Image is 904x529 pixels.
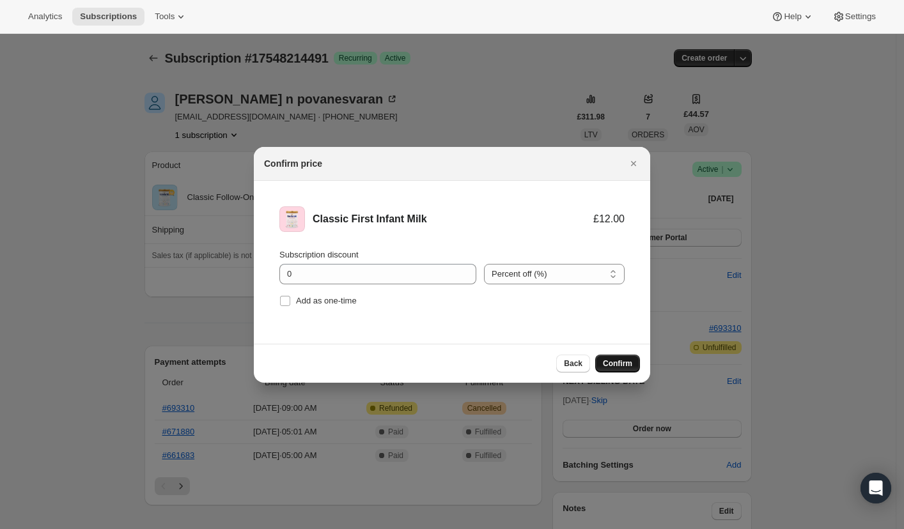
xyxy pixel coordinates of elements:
span: Add as one-time [296,296,357,305]
img: Classic First Infant Milk [279,206,305,232]
div: Open Intercom Messenger [861,473,891,503]
span: Analytics [28,11,62,22]
button: Tools [147,8,195,26]
span: Settings [845,11,876,22]
button: Analytics [20,8,70,26]
div: £12.00 [593,213,625,226]
span: Tools [155,11,175,22]
span: Help [784,11,801,22]
button: Subscriptions [72,8,144,26]
button: Confirm [595,355,640,372]
h2: Confirm price [264,157,322,170]
button: Close [625,155,643,172]
div: Classic First Infant Milk [313,213,593,226]
span: Subscription discount [279,250,359,259]
span: Back [564,358,582,369]
button: Help [763,8,822,26]
span: Subscriptions [80,11,137,22]
span: Confirm [603,358,632,369]
button: Settings [825,8,884,26]
button: Back [556,355,590,372]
